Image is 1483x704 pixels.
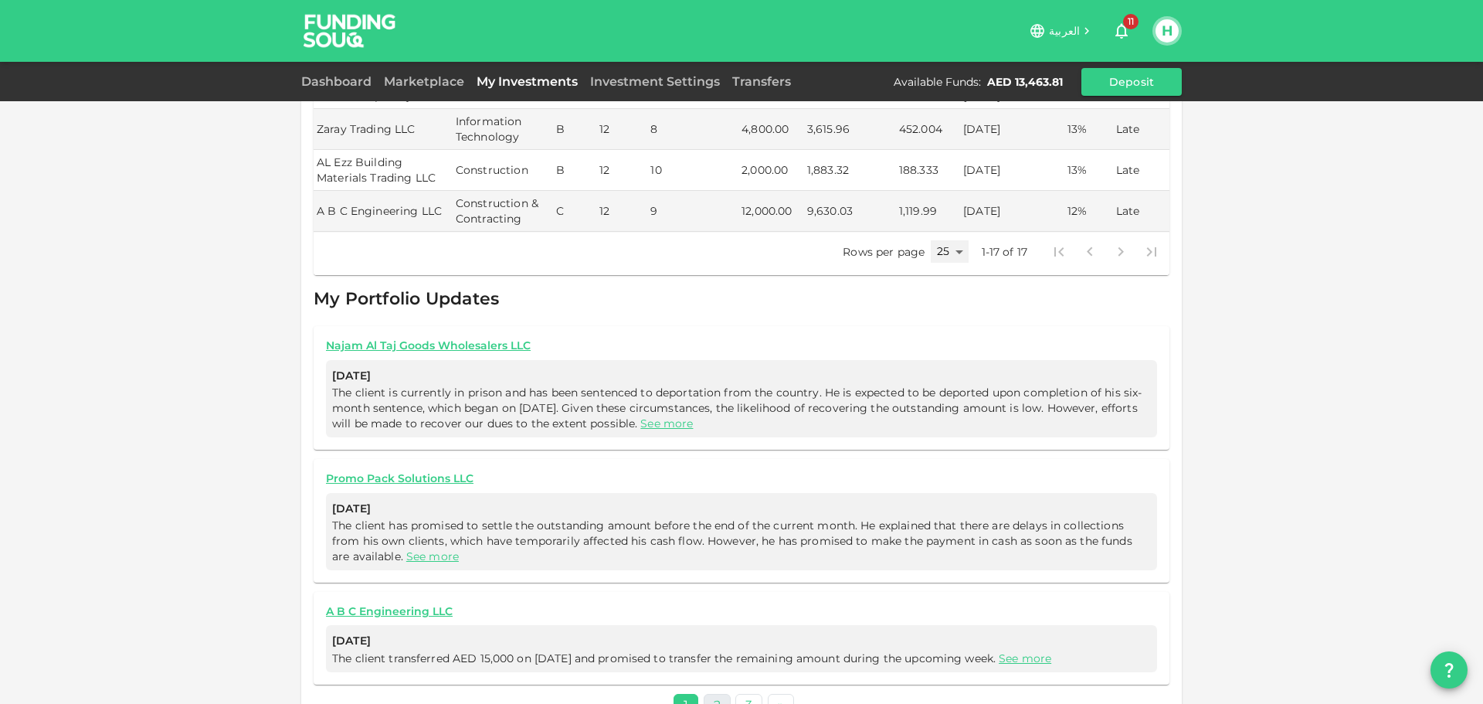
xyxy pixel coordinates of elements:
td: C [553,191,596,232]
td: B [553,109,596,150]
td: A B C Engineering LLC [314,191,453,232]
a: Najam Al Taj Goods Wholesalers LLC [326,338,1157,353]
td: Late [1113,191,1169,232]
td: 188.333 [896,150,960,191]
span: My Portfolio Updates [314,288,499,309]
p: Rows per page [843,244,925,260]
td: 9,630.03 [804,191,896,232]
button: H [1156,19,1179,43]
td: 452.004 [896,109,960,150]
td: 12 [596,109,647,150]
div: 25 [931,240,968,263]
td: 4,800.00 [738,109,804,150]
a: Transfers [726,74,797,89]
td: 1,883.32 [804,150,896,191]
td: Construction & Contracting [453,191,553,232]
td: [DATE] [960,150,1064,191]
td: 10 [647,150,738,191]
button: Deposit [1081,68,1182,96]
a: My Investments [470,74,584,89]
a: Investment Settings [584,74,726,89]
td: 12,000.00 [738,191,804,232]
span: العربية [1049,24,1080,38]
td: AL Ezz Building Materials Trading LLC [314,150,453,191]
td: 12% [1064,191,1113,232]
td: Construction [453,150,553,191]
td: 2,000.00 [738,150,804,191]
a: Marketplace [378,74,470,89]
a: See more [640,417,693,430]
a: See more [406,549,459,563]
div: AED 13,463.81 [987,74,1063,90]
td: [DATE] [960,109,1064,150]
span: The client transferred AED 15,000 on [DATE] and promised to transfer the remaining amount during ... [332,651,1054,665]
td: 12 [596,150,647,191]
div: Available Funds : [894,74,981,90]
td: 12 [596,191,647,232]
td: [DATE] [960,191,1064,232]
td: 3,615.96 [804,109,896,150]
td: 13% [1064,150,1113,191]
td: 9 [647,191,738,232]
button: question [1430,651,1468,689]
span: [DATE] [332,366,1151,386]
button: 11 [1106,15,1137,46]
span: [DATE] [332,499,1151,519]
a: Dashboard [301,74,378,89]
td: Late [1113,109,1169,150]
td: 1,119.99 [896,191,960,232]
a: See more [999,651,1051,665]
span: [DATE] [332,631,1151,651]
td: B [553,150,596,191]
td: 13% [1064,109,1113,150]
span: 11 [1123,14,1139,29]
td: Information Technology [453,109,553,150]
span: The client has promised to settle the outstanding amount before the end of the current month. He ... [332,519,1132,563]
p: 1-17 of 17 [982,244,1028,260]
td: Late [1113,150,1169,191]
a: Promo Pack Solutions LLC [326,471,1157,486]
td: 8 [647,109,738,150]
a: A B C Engineering LLC [326,604,1157,619]
td: Zaray Trading LLC [314,109,453,150]
span: The client is currently in prison and has been sentenced to deportation from the country. He is e... [332,386,1142,430]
